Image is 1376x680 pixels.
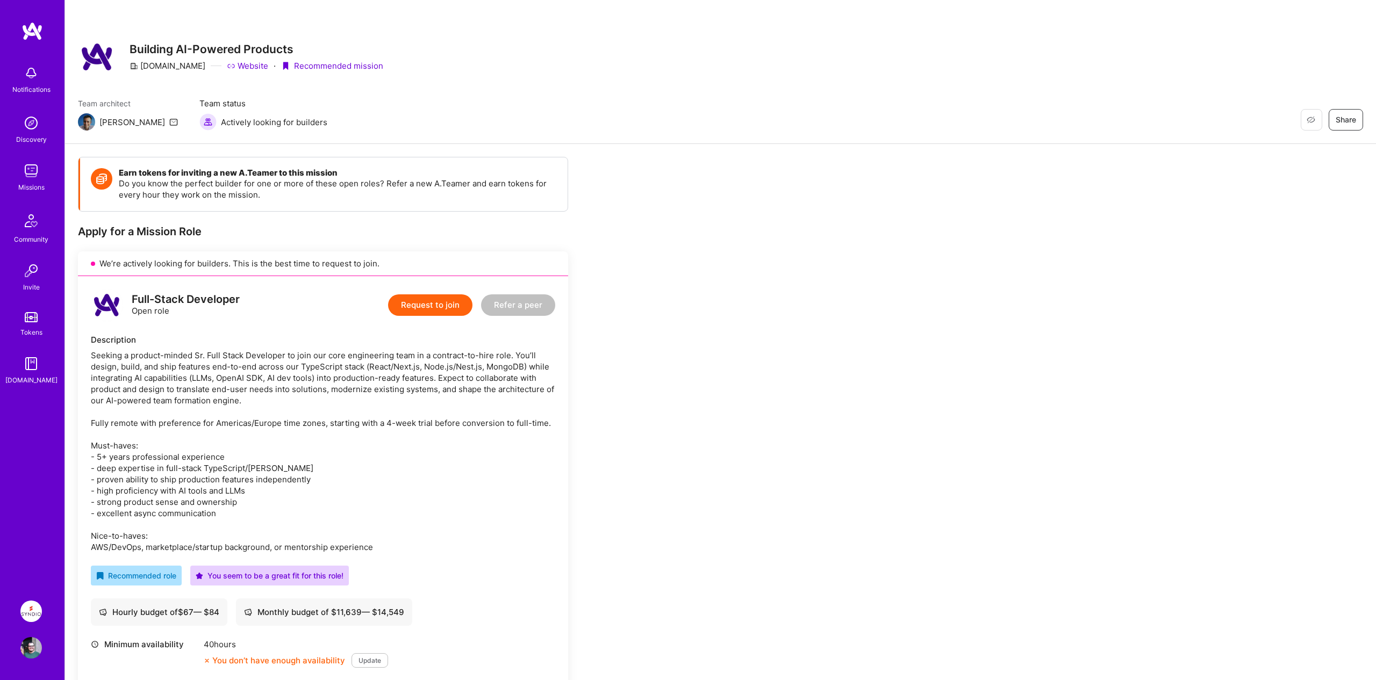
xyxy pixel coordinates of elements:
a: Website [227,60,268,71]
div: Recommended mission [281,60,383,71]
span: Team status [199,98,327,109]
div: Apply for a Mission Role [78,225,568,238]
div: Open role [132,294,240,316]
div: You don’t have enough availability [204,655,345,666]
div: Missions [18,182,45,193]
div: Full-Stack Developer [132,294,240,305]
i: icon RecommendedBadge [96,572,104,580]
i: icon Cash [244,608,252,616]
p: Do you know the perfect builder for one or more of these open roles? Refer a new A.Teamer and ear... [119,178,557,200]
button: Update [352,653,388,668]
div: Minimum availability [91,639,198,650]
img: logo [21,21,43,41]
div: Invite [23,281,40,293]
img: teamwork [20,160,42,182]
img: Token icon [91,168,112,190]
a: User Avatar [18,637,45,659]
i: icon EyeClosed [1307,115,1315,124]
img: bell [20,62,42,84]
div: [PERSON_NAME] [99,117,165,128]
div: Tokens [20,327,42,338]
i: icon CompanyGray [130,62,138,70]
div: Description [91,334,555,345]
button: Request to join [388,294,472,316]
button: Share [1329,109,1363,131]
span: Share [1336,114,1356,125]
div: Seeking a product-minded Sr. Full Stack Developer to join our core engineering team in a contract... [91,350,555,553]
div: Community [14,234,48,245]
img: logo [91,289,123,321]
i: icon Clock [91,640,99,648]
i: icon Mail [169,118,178,126]
img: User Avatar [20,637,42,659]
h4: Earn tokens for inviting a new A.Teamer to this mission [119,168,557,178]
div: You seem to be a great fit for this role! [196,570,343,581]
img: Syndio: CCA Workflow Orchestration Migration [20,601,42,622]
img: Company Logo [78,38,117,76]
img: Community [18,208,44,234]
span: Actively looking for builders [221,117,327,128]
div: [DOMAIN_NAME] [130,60,205,71]
div: Hourly budget of $ 67 — $ 84 [99,606,219,618]
img: Invite [20,260,42,281]
div: Monthly budget of $ 11,639 — $ 14,549 [244,606,404,618]
div: · [274,60,276,71]
i: icon PurpleRibbon [281,62,290,70]
button: Refer a peer [481,294,555,316]
h3: Building AI-Powered Products [130,42,383,56]
div: [DOMAIN_NAME] [5,374,58,386]
img: guide book [20,353,42,374]
a: Syndio: CCA Workflow Orchestration Migration [18,601,45,622]
i: icon CloseOrange [204,657,210,664]
div: 40 hours [204,639,388,650]
img: Team Architect [78,113,95,131]
img: tokens [25,312,38,322]
span: Team architect [78,98,178,109]
div: We’re actively looking for builders. This is the best time to request to join. [78,251,568,276]
div: Discovery [16,134,47,145]
img: discovery [20,112,42,134]
i: icon Cash [99,608,107,616]
div: Notifications [12,84,51,95]
div: Recommended role [96,570,176,581]
i: icon PurpleStar [196,572,203,580]
img: Actively looking for builders [199,113,217,131]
